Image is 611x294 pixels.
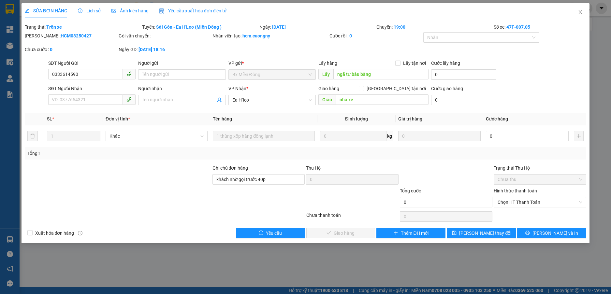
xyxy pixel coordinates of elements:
[259,231,263,236] span: exclamation-circle
[106,116,130,121] span: Đơn vị tính
[498,175,582,184] span: Chưa thu
[24,23,141,31] div: Trạng thái:
[398,131,481,141] input: 0
[525,231,530,236] span: printer
[25,46,117,53] div: Chưa cước :
[459,230,511,237] span: [PERSON_NAME] thay đổi
[126,97,132,102] span: phone
[400,60,429,67] span: Lấy tận nơi
[349,33,352,38] b: 0
[574,131,584,141] button: plus
[571,3,589,21] button: Close
[398,116,422,121] span: Giá trị hàng
[56,37,144,49] span: [STREET_ADDRESS]
[400,188,421,193] span: Tổng cước
[25,32,117,39] div: [PERSON_NAME]:
[401,230,428,237] span: Thêm ĐH mới
[27,131,38,141] button: delete
[318,69,333,79] span: Lấy
[6,6,16,13] span: Gửi:
[56,30,65,37] span: DĐ:
[78,8,82,13] span: clock-circle
[242,33,270,38] b: hcm.cuongny
[228,60,316,67] div: VP gửi
[236,228,305,238] button: exclamation-circleYêu cầu
[109,131,204,141] span: Khác
[386,131,393,141] span: kg
[138,85,226,92] div: Người nhận
[232,95,312,105] span: Ea H`leo
[212,32,328,39] div: Nhân viên tạo:
[394,24,405,30] b: 19:00
[78,231,82,235] span: info-circle
[25,8,29,13] span: edit
[376,23,493,31] div: Chuyến:
[217,97,222,103] span: user-add
[48,85,136,92] div: SĐT Người Nhận
[306,165,321,171] span: Thu Hộ
[213,131,315,141] input: VD: Bàn, Ghế
[159,8,227,13] span: Yêu cầu xuất hóa đơn điện tử
[336,94,429,105] input: Dọc đường
[486,116,508,121] span: Cước hàng
[318,86,339,91] span: Giao hàng
[376,228,445,238] button: plusThêm ĐH mới
[228,86,246,91] span: VP Nhận
[532,230,578,237] span: [PERSON_NAME] và In
[48,60,136,67] div: SĐT Người Gửi
[498,197,582,207] span: Chọn HT Thanh Toán
[119,46,211,53] div: Ngày GD:
[447,228,516,238] button: save[PERSON_NAME] thay đổi
[156,24,222,30] b: Sài Gòn - Ea H'Leo (Miền Đông )
[111,8,149,13] span: Ảnh kiện hàng
[138,47,165,52] b: [DATE] 18:16
[232,70,312,79] span: Bx Miền Đông
[47,116,52,121] span: SL
[493,23,587,31] div: Số xe:
[306,212,400,223] div: Chưa thanh toán
[431,69,496,80] input: Cước lấy hàng
[56,6,144,13] div: Bx Miền Đông
[431,95,496,105] input: Cước giao hàng
[46,24,62,30] b: Trên xe
[138,60,226,67] div: Người gửi
[119,32,211,39] div: Gói vận chuyển:
[266,230,282,237] span: Yêu cầu
[364,85,429,92] span: [GEOGRAPHIC_DATA] tận nơi
[431,86,463,91] label: Cước giao hàng
[394,231,398,236] span: plus
[141,23,259,31] div: Tuyến:
[272,24,286,30] b: [DATE]
[33,230,77,237] span: Xuất hóa đơn hàng
[6,21,51,37] div: Nha Khoa Valis
[78,8,101,13] span: Lịch sử
[111,8,116,13] span: picture
[329,32,422,39] div: Cước rồi :
[506,24,530,30] b: 47F-007.05
[213,116,232,121] span: Tên hàng
[212,174,305,185] input: Ghi chú đơn hàng
[431,61,460,66] label: Cước lấy hàng
[159,8,164,14] img: icon
[6,37,51,46] div: 0843218218
[517,228,586,238] button: printer[PERSON_NAME] và In
[259,23,376,31] div: Ngày:
[212,165,248,171] label: Ghi chú đơn hàng
[126,71,132,77] span: phone
[578,9,583,15] span: close
[494,164,586,172] div: Trạng thái Thu Hộ
[61,33,92,38] b: HCM08250427
[318,94,336,105] span: Giao
[318,61,337,66] span: Lấy hàng
[345,116,368,121] span: Định lượng
[306,228,375,238] button: checkGiao hàng
[6,6,51,21] div: VP Buôn Mê Thuột
[27,150,236,157] div: Tổng: 1
[452,231,457,236] span: save
[56,13,144,21] div: [PERSON_NAME]
[333,69,429,79] input: Dọc đường
[25,8,67,13] span: SỬA ĐƠN HÀNG
[494,188,537,193] label: Hình thức thanh toán
[56,6,71,13] span: Nhận:
[50,47,52,52] b: 0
